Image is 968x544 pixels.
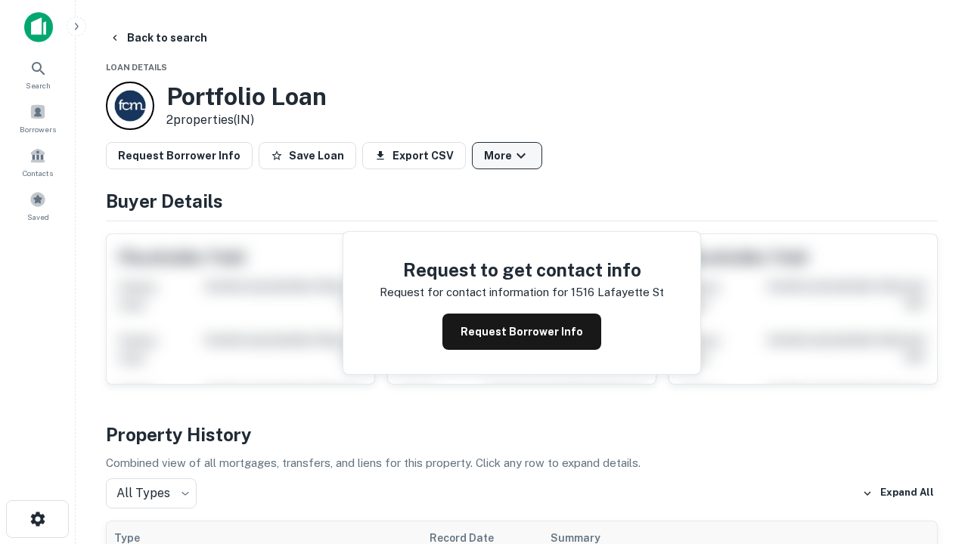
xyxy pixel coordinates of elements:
button: Save Loan [259,142,356,169]
span: Search [26,79,51,91]
h4: Buyer Details [106,187,938,215]
button: Export CSV [362,142,466,169]
div: All Types [106,478,197,508]
p: 2 properties (IN) [166,111,327,129]
button: Request Borrower Info [442,314,601,350]
a: Borrowers [5,97,71,138]
h4: Property History [106,421,938,448]
p: Combined view of all mortgages, transfers, and liens for this property. Click any row to expand d... [106,454,938,472]
span: Saved [27,211,49,223]
p: 1516 lafayette st [571,283,664,301]
h4: Request to get contact info [380,256,664,283]
span: Borrowers [20,123,56,135]
a: Contacts [5,141,71,182]
img: capitalize-icon.png [24,12,53,42]
iframe: Chat Widget [892,375,968,447]
button: More [472,142,542,169]
p: Request for contact information for [380,283,568,301]
span: Contacts [23,167,53,179]
a: Search [5,54,71,94]
button: Expand All [858,482,938,505]
span: Loan Details [106,63,167,72]
a: Saved [5,185,71,226]
button: Back to search [103,24,213,51]
h3: Portfolio Loan [166,82,327,111]
button: Request Borrower Info [106,142,253,169]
